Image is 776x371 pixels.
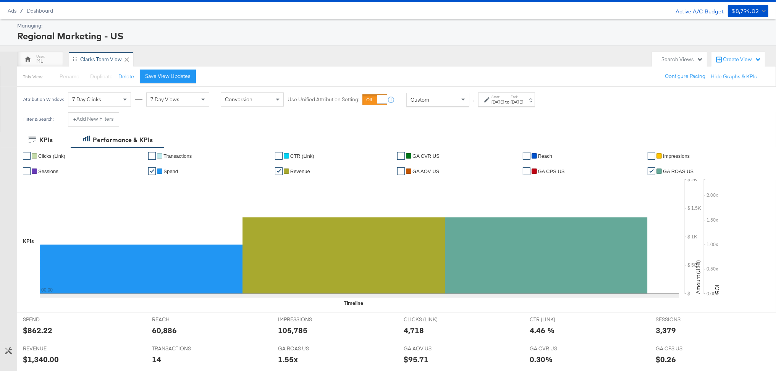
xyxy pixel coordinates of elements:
span: CLICKS (LINK) [404,316,461,323]
div: 1.55x [278,354,298,365]
span: 7 Day Clicks [72,96,101,103]
span: TRANSACTIONS [152,345,209,352]
div: Performance & KPIs [93,136,153,144]
span: Reach [538,153,553,159]
strong: to [504,99,511,105]
div: $862.22 [23,325,52,336]
span: Sessions [38,168,58,174]
div: Search Views [661,56,703,63]
div: ML [37,57,44,65]
span: ↑ [470,100,477,102]
div: 4,718 [404,325,424,336]
button: Configure Pacing [660,70,711,83]
span: IMPRESSIONS [278,316,335,323]
div: 0.30% [530,354,553,365]
div: This View: [23,74,43,80]
div: Clarks Team View [80,56,122,63]
span: GA CPS US [656,345,713,352]
button: +Add New Filters [68,112,119,126]
label: Use Unified Attribution Setting: [288,96,359,104]
button: Hide Graphs & KPIs [711,73,757,80]
div: Attribution Window: [23,97,64,102]
a: ✔ [23,152,31,160]
span: Impressions [663,153,690,159]
div: [DATE] [491,99,504,105]
div: KPIs [23,238,34,245]
span: GA ROAS US [278,345,335,352]
div: $0.26 [656,354,676,365]
span: Clicks (Link) [38,153,65,159]
span: Spend [163,168,178,174]
span: Transactions [163,153,192,159]
span: SESSIONS [656,316,713,323]
a: ✔ [397,152,405,160]
div: 14 [152,354,161,365]
span: Revenue [290,168,310,174]
div: Managing: [17,22,766,29]
div: Save View Updates [145,73,191,80]
button: Save View Updates [140,70,196,83]
a: Dashboard [27,8,53,14]
a: ✔ [397,167,405,175]
span: CTR (Link) [290,153,314,159]
div: Drag to reorder tab [73,57,77,61]
text: ROI [714,285,721,294]
span: REACH [152,316,209,323]
a: ✔ [148,167,156,175]
a: ✔ [648,167,655,175]
label: Start: [491,94,504,99]
text: Amount (USD) [695,260,702,294]
span: 7 Day Views [150,96,179,103]
a: ✔ [275,167,283,175]
span: GA AOV US [404,345,461,352]
span: REVENUE [23,345,80,352]
div: 3,379 [656,325,676,336]
div: Timeline [344,300,364,307]
span: SPEND [23,316,80,323]
span: Ads [8,8,16,14]
span: GA CVR US [530,345,587,352]
div: Filter & Search: [23,117,54,122]
div: $1,340.00 [23,354,59,365]
a: ✔ [523,167,530,175]
span: GA CVR US [412,153,440,159]
a: ✔ [23,167,31,175]
div: Regional Marketing - US [17,29,766,42]
span: / [16,8,27,14]
div: KPIs [39,136,53,144]
div: Active A/C Budget [668,5,724,16]
span: GA CPS US [538,168,565,174]
a: ✔ [648,152,655,160]
span: Conversion [225,96,252,103]
a: ✔ [275,152,283,160]
strong: + [73,115,76,123]
button: $8,794.02 [728,5,768,17]
div: $8,794.02 [732,6,759,16]
div: 60,886 [152,325,177,336]
div: Create View [723,56,761,63]
div: 4.46 % [530,325,555,336]
span: CTR (LINK) [530,316,587,323]
span: Custom [411,96,429,103]
span: GA ROAS US [663,168,694,174]
div: [DATE] [511,99,523,105]
span: GA AOV US [412,168,439,174]
span: Duplicate [90,73,113,80]
div: $95.71 [404,354,428,365]
span: Rename [60,73,79,80]
button: Delete [118,73,134,80]
label: End: [511,94,523,99]
a: ✔ [148,152,156,160]
a: ✔ [523,152,530,160]
div: 105,785 [278,325,307,336]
